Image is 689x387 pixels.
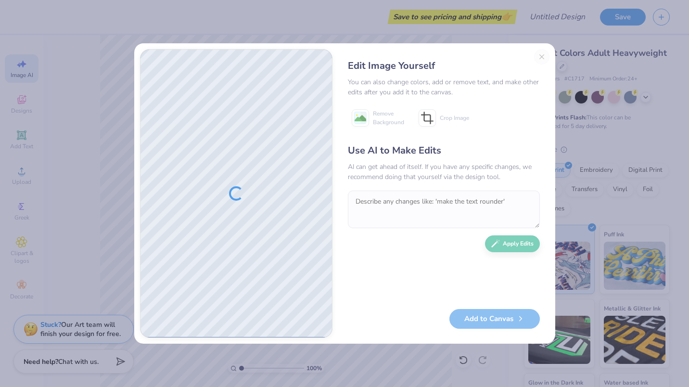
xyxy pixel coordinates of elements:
span: Remove Background [373,109,404,127]
div: Edit Image Yourself [348,59,540,73]
div: You can also change colors, add or remove text, and make other edits after you add it to the canvas. [348,77,540,97]
span: Crop Image [440,114,469,122]
button: Crop Image [415,106,475,130]
button: Remove Background [348,106,408,130]
div: AI can get ahead of itself. If you have any specific changes, we recommend doing that yourself vi... [348,162,540,182]
div: Use AI to Make Edits [348,143,540,158]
